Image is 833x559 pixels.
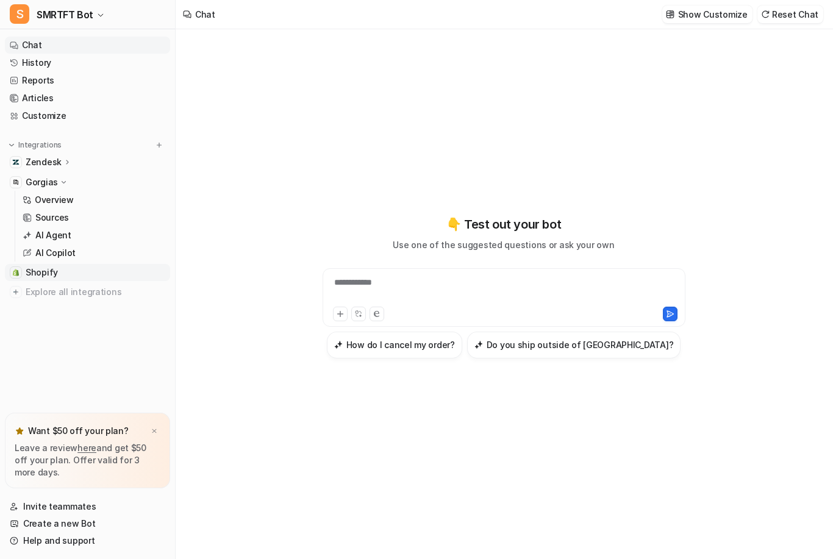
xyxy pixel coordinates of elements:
[18,140,62,150] p: Integrations
[12,158,20,166] img: Zendesk
[18,209,170,226] a: Sources
[5,139,65,151] button: Integrations
[35,229,71,241] p: AI Agent
[18,244,170,262] a: AI Copilot
[5,532,170,549] a: Help and support
[15,442,160,479] p: Leave a review and get $50 off your plan. Offer valid for 3 more days.
[5,90,170,107] a: Articles
[662,5,753,23] button: Show Customize
[18,191,170,208] a: Overview
[757,5,823,23] button: Reset Chat
[12,269,20,276] img: Shopify
[35,247,76,259] p: AI Copilot
[35,194,74,206] p: Overview
[5,283,170,301] a: Explore all integrations
[393,238,614,251] p: Use one of the suggested questions or ask your own
[26,156,62,168] p: Zendesk
[195,8,215,21] div: Chat
[5,515,170,532] a: Create a new Bot
[26,266,58,279] span: Shopify
[26,176,58,188] p: Gorgias
[35,212,69,224] p: Sources
[77,443,96,453] a: here
[10,4,29,24] span: S
[5,107,170,124] a: Customize
[467,332,681,358] button: Do you ship outside of the United States?Do you ship outside of [GEOGRAPHIC_DATA]?
[346,338,455,351] h3: How do I cancel my order?
[678,8,748,21] p: Show Customize
[7,141,16,149] img: expand menu
[5,72,170,89] a: Reports
[5,54,170,71] a: History
[28,425,129,437] p: Want $50 off your plan?
[155,141,163,149] img: menu_add.svg
[12,179,20,186] img: Gorgias
[15,426,24,436] img: star
[327,332,462,358] button: How do I cancel my order?How do I cancel my order?
[666,10,674,19] img: customize
[446,215,561,233] p: 👇 Test out your bot
[5,264,170,281] a: ShopifyShopify
[487,338,674,351] h3: Do you ship outside of [GEOGRAPHIC_DATA]?
[5,498,170,515] a: Invite teammates
[10,286,22,298] img: explore all integrations
[334,340,343,349] img: How do I cancel my order?
[5,37,170,54] a: Chat
[26,282,165,302] span: Explore all integrations
[151,427,158,435] img: x
[474,340,483,349] img: Do you ship outside of the United States?
[18,227,170,244] a: AI Agent
[761,10,770,19] img: reset
[37,6,93,23] span: SMRTFT Bot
